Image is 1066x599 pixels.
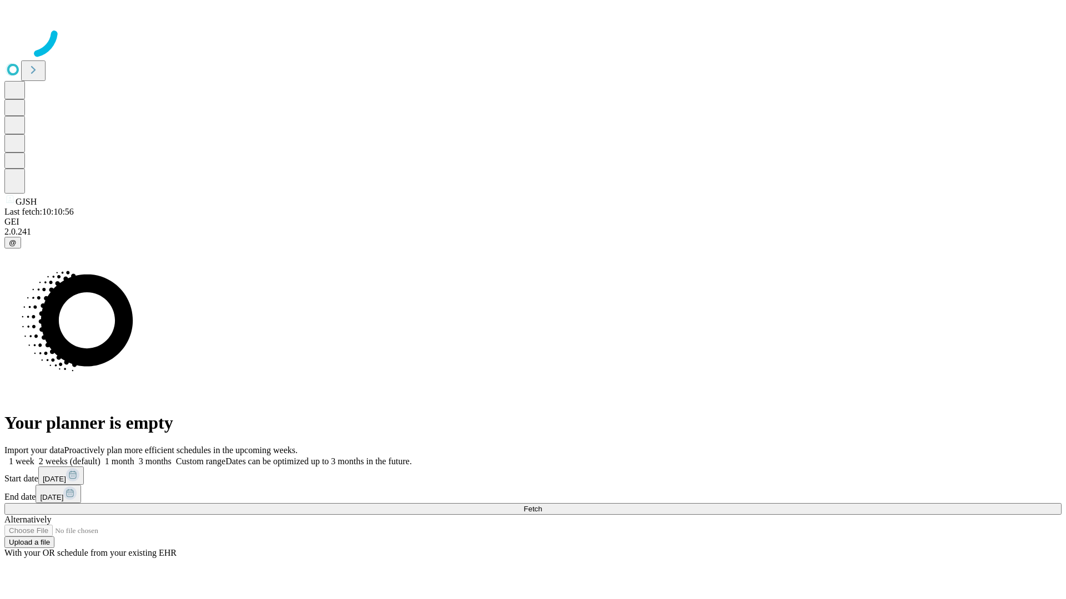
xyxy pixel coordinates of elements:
[39,456,100,466] span: 2 weeks (default)
[64,445,298,455] span: Proactively plan more efficient schedules in the upcoming weeks.
[9,238,17,247] span: @
[4,445,64,455] span: Import your data
[139,456,172,466] span: 3 months
[40,493,63,501] span: [DATE]
[4,207,74,216] span: Last fetch: 10:10:56
[176,456,225,466] span: Custom range
[4,237,21,248] button: @
[16,197,37,206] span: GJSH
[4,413,1062,433] h1: Your planner is empty
[9,456,34,466] span: 1 week
[38,466,84,485] button: [DATE]
[4,466,1062,485] div: Start date
[43,475,66,483] span: [DATE]
[4,515,51,524] span: Alternatively
[105,456,134,466] span: 1 month
[4,548,177,557] span: With your OR schedule from your existing EHR
[36,485,81,503] button: [DATE]
[4,536,54,548] button: Upload a file
[4,227,1062,237] div: 2.0.241
[4,503,1062,515] button: Fetch
[4,217,1062,227] div: GEI
[4,485,1062,503] div: End date
[524,505,542,513] span: Fetch
[225,456,411,466] span: Dates can be optimized up to 3 months in the future.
